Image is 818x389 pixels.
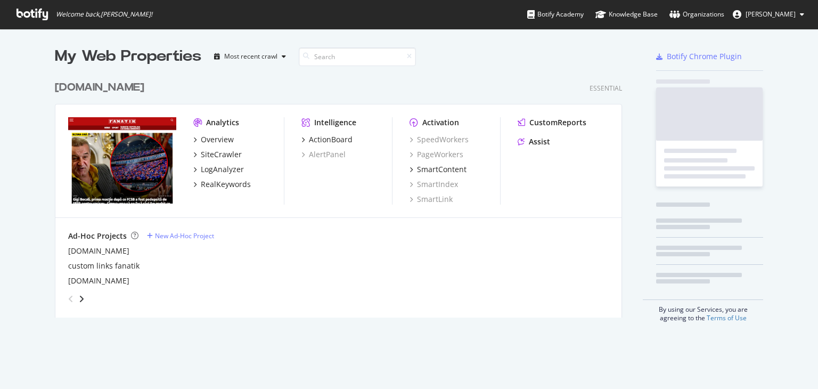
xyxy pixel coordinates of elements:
div: New Ad-Hoc Project [155,231,214,240]
div: Organizations [669,9,724,20]
a: custom links fanatik [68,261,140,271]
a: SpeedWorkers [410,134,469,145]
div: Intelligence [314,117,356,128]
span: Welcome back, [PERSON_NAME] ! [56,10,152,19]
button: Most recent crawl [210,48,290,65]
div: Essential [590,84,622,93]
div: Activation [422,117,459,128]
a: [DOMAIN_NAME] [55,80,149,95]
input: Search [299,47,416,66]
div: angle-right [78,294,85,304]
div: CustomReports [529,117,586,128]
div: Knowledge Base [595,9,658,20]
div: My Web Properties [55,46,201,67]
div: Assist [529,136,550,147]
a: Assist [518,136,550,147]
div: grid [55,67,631,318]
a: SiteCrawler [193,149,242,160]
a: SmartIndex [410,179,458,190]
img: fanatik.ro [68,117,176,204]
div: LogAnalyzer [201,164,244,175]
div: RealKeywords [201,179,251,190]
a: ActionBoard [301,134,353,145]
a: Overview [193,134,234,145]
a: AlertPanel [301,149,346,160]
div: Most recent crawl [224,53,277,60]
a: LogAnalyzer [193,164,244,175]
div: Botify Academy [527,9,584,20]
div: SiteCrawler [201,149,242,160]
span: alexandru nastase [746,10,796,19]
a: Botify Chrome Plugin [656,51,742,62]
div: [DOMAIN_NAME] [55,80,144,95]
a: New Ad-Hoc Project [147,231,214,240]
div: SmartContent [417,164,467,175]
div: angle-left [64,290,78,307]
button: [PERSON_NAME] [724,6,813,23]
a: PageWorkers [410,149,463,160]
div: Overview [201,134,234,145]
div: By using our Services, you are agreeing to the [643,299,763,322]
a: [DOMAIN_NAME] [68,275,129,286]
a: SmartLink [410,194,453,205]
div: Analytics [206,117,239,128]
a: [DOMAIN_NAME] [68,246,129,256]
a: Terms of Use [707,313,747,322]
a: SmartContent [410,164,467,175]
a: CustomReports [518,117,586,128]
a: RealKeywords [193,179,251,190]
div: Ad-Hoc Projects [68,231,127,241]
div: ActionBoard [309,134,353,145]
div: Botify Chrome Plugin [667,51,742,62]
